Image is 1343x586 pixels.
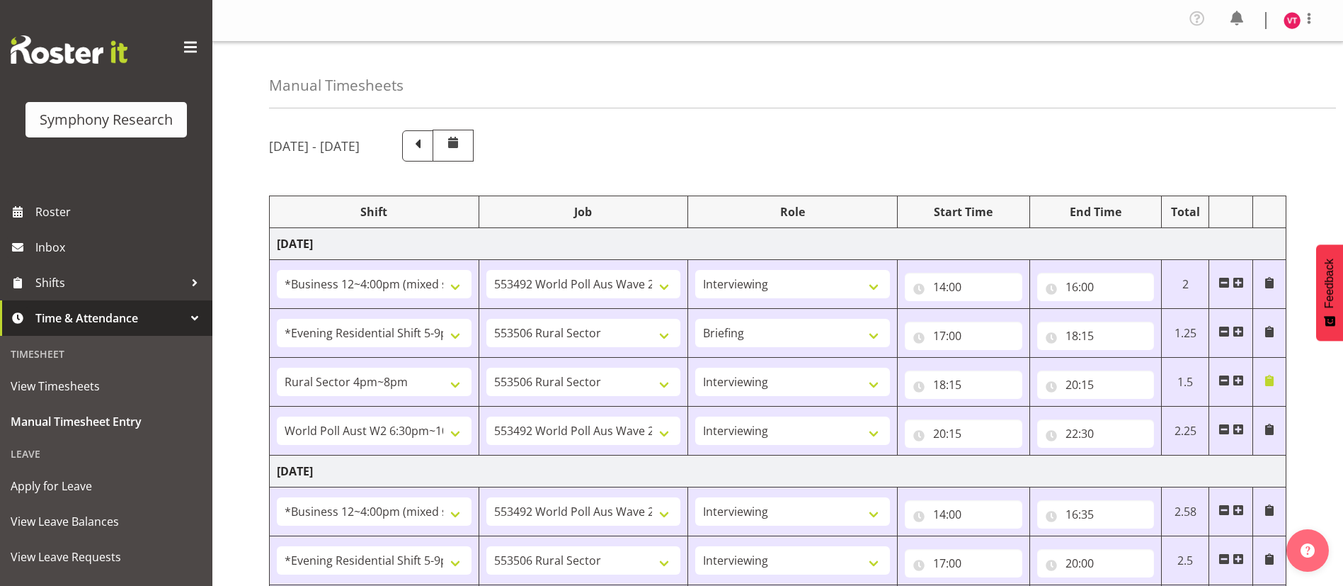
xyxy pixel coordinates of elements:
a: Apply for Leave [4,468,209,504]
span: Inbox [35,237,205,258]
img: Rosterit website logo [11,35,127,64]
td: 2.5 [1162,536,1209,585]
input: Click to select... [1037,549,1155,577]
div: Symphony Research [40,109,173,130]
span: Feedback [1323,259,1336,308]
td: 1.25 [1162,309,1209,358]
input: Click to select... [1037,273,1155,301]
span: View Timesheets [11,376,202,397]
div: Role [695,203,890,220]
span: Shifts [35,272,184,293]
span: View Leave Balances [11,511,202,532]
td: [DATE] [270,456,1286,488]
td: 2.25 [1162,407,1209,456]
span: View Leave Requests [11,546,202,568]
span: Time & Attendance [35,308,184,329]
span: Roster [35,201,205,222]
input: Click to select... [905,419,1022,448]
td: 2 [1162,260,1209,309]
h4: Manual Timesheets [269,77,404,94]
div: Timesheet [4,339,209,368]
div: Start Time [905,203,1022,220]
input: Click to select... [1037,500,1155,529]
img: help-xxl-2.png [1301,543,1315,558]
input: Click to select... [1037,322,1155,350]
button: Feedback - Show survey [1316,244,1343,341]
div: Job [486,203,681,220]
td: 1.5 [1162,358,1209,407]
input: Click to select... [1037,371,1155,399]
span: Apply for Leave [11,475,202,497]
div: Leave [4,439,209,468]
input: Click to select... [905,549,1022,577]
img: vala-tone11405.jpg [1284,12,1301,29]
td: 2.58 [1162,488,1209,536]
input: Click to select... [1037,419,1155,448]
div: End Time [1037,203,1155,220]
input: Click to select... [905,322,1022,350]
td: [DATE] [270,228,1286,260]
a: View Leave Requests [4,539,209,575]
span: Manual Timesheet Entry [11,411,202,432]
a: Manual Timesheet Entry [4,404,209,439]
input: Click to select... [905,371,1022,399]
input: Click to select... [905,273,1022,301]
a: View Leave Balances [4,504,209,539]
h5: [DATE] - [DATE] [269,138,360,154]
div: Total [1169,203,1201,220]
a: View Timesheets [4,368,209,404]
div: Shift [277,203,472,220]
input: Click to select... [905,500,1022,529]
